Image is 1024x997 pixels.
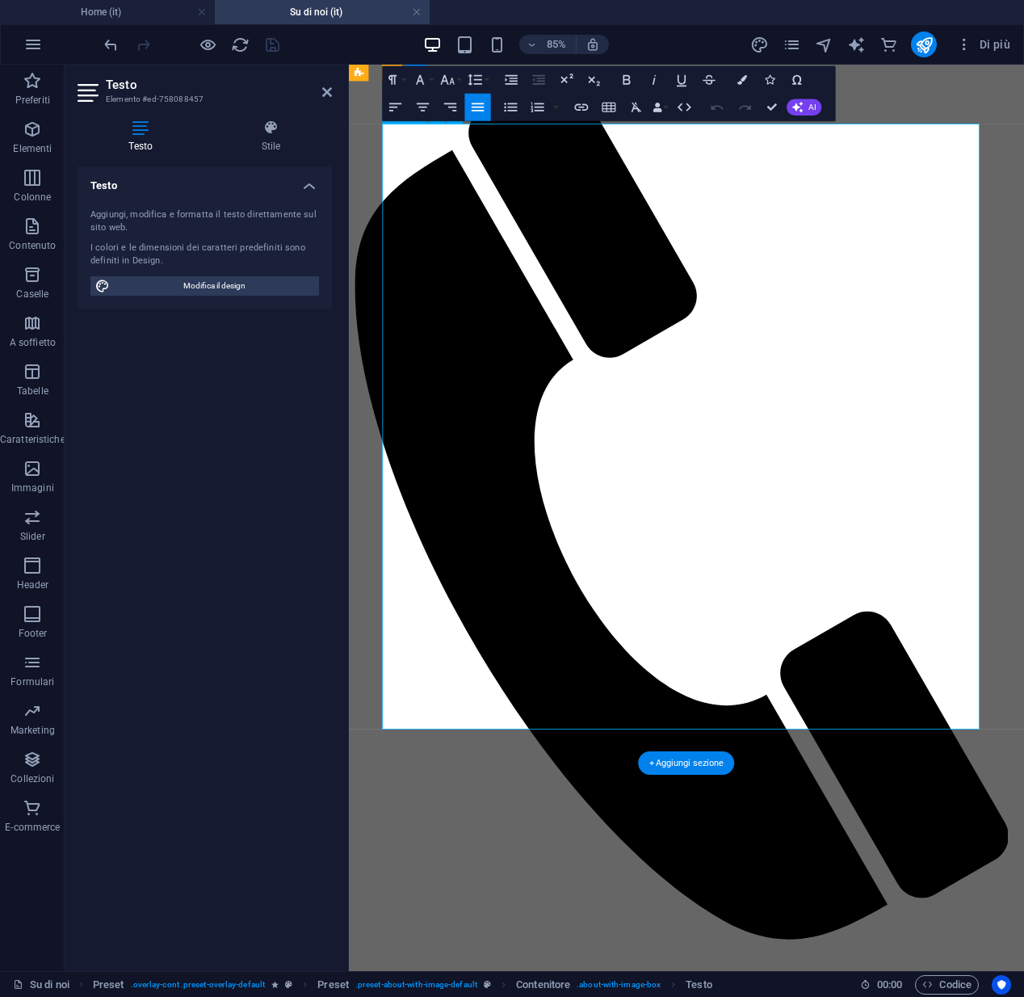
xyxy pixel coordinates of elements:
[131,975,265,995] span: . overlay-cont .preset-overlay-default
[516,975,570,995] span: Fai clic per selezionare. Doppio clic per modificare
[383,94,409,121] button: Align Left
[784,66,810,94] button: Special Characters
[16,288,48,301] p: Caselle
[614,66,640,94] button: Bold (⌘B)
[484,980,491,989] i: Questo elemento è un preset personalizzabile
[787,99,821,116] button: AI
[410,94,436,121] button: Align Center
[497,94,523,121] button: Unordered List
[10,724,55,737] p: Marketing
[879,36,898,54] i: E-commerce
[915,36,934,54] i: Pubblica
[956,36,1010,53] span: Di più
[10,336,56,349] p: A soffietto
[215,3,430,21] h4: Su di noi (it)
[9,239,56,252] p: Contenuto
[783,36,801,54] i: Pagine (Ctrl+Alt+S)
[525,94,551,121] button: Ordered List
[729,66,755,94] button: Colors
[93,975,124,995] span: Fai clic per selezionare. Doppio clic per modificare
[749,35,769,54] button: design
[641,66,667,94] button: Italic (⌘I)
[992,975,1011,995] button: Usercentrics
[78,120,211,154] h4: Testo
[14,191,51,204] p: Colonne
[17,385,48,398] p: Tabelle
[115,276,314,296] span: Modifica il design
[860,975,903,995] h6: Tempo sessione
[809,103,816,111] span: AI
[696,66,722,94] button: Strikethrough
[383,66,409,94] button: Paragraph Format
[106,92,300,107] h3: Elemento #ed-758088457
[950,32,1017,57] button: Di più
[551,94,562,121] button: Ordered List
[757,66,783,94] button: Icons
[782,35,801,54] button: pages
[651,94,670,121] button: Data Bindings
[102,36,120,54] i: Annulla: Modifica intestazione (Ctrl+Z)
[106,78,332,92] h2: Testo
[15,94,50,107] p: Preferiti
[672,94,698,121] button: HTML
[879,35,898,54] button: commerce
[90,208,319,235] div: Aggiungi, modifica e formatta il testo direttamente sul sito web.
[888,978,891,991] span: :
[90,276,319,296] button: Modifica il design
[438,66,464,94] button: Font Size
[577,975,661,995] span: . about-with-image-box
[877,975,902,995] span: 00 00
[11,482,54,494] p: Immagini
[911,32,937,57] button: publish
[847,36,866,54] i: AI Writer
[543,35,569,54] h6: 85%
[750,36,769,54] i: Design (Ctrl+Alt+Y)
[581,66,606,94] button: Subscript
[519,35,577,54] button: 85%
[17,578,49,591] p: Header
[585,37,600,52] i: Quando ridimensioni, regola automaticamente il livello di zoom in modo che corrisponda al disposi...
[553,66,579,94] button: Superscript
[101,35,120,54] button: undo
[13,975,69,995] a: Fai clic per annullare la selezione. Doppio clic per aprire le pagine
[596,94,622,121] button: Insert Table
[90,242,319,268] div: I colori e le dimensioni dei caratteri predefiniti sono definiti in Design.
[93,975,712,995] nav: breadcrumb
[732,94,758,121] button: Redo (⌘⇧Z)
[78,166,332,196] h4: Testo
[814,35,833,54] button: navigator
[922,975,972,995] span: Codice
[669,66,695,94] button: Underline (⌘U)
[815,36,833,54] i: Navigatore
[19,627,48,640] p: Footer
[465,66,491,94] button: Line Height
[704,94,730,121] button: Undo (⌘Z)
[20,530,45,543] p: Slider
[211,120,333,154] h4: Stile
[846,35,866,54] button: text_generator
[355,975,477,995] span: . preset-about-with-image-default
[410,66,436,94] button: Font Family
[498,66,524,94] button: Increase Indent
[5,821,60,834] p: E-commerce
[13,142,52,155] p: Elementi
[10,675,54,688] p: Formulari
[271,980,279,989] i: L'elemento contiene un'animazione
[438,94,464,121] button: Align Right
[569,94,594,121] button: Insert Link
[915,975,979,995] button: Codice
[638,751,734,775] div: + Aggiungi sezione
[230,35,250,54] button: reload
[10,772,54,785] p: Collezioni
[623,94,649,121] button: Clear Formatting
[686,975,711,995] span: Fai clic per selezionare. Doppio clic per modificare
[526,66,552,94] button: Decrease Indent
[759,94,785,121] button: Confirm (⌘+⏎)
[465,94,491,121] button: Align Justify
[285,980,292,989] i: Questo elemento è un preset personalizzabile
[317,975,349,995] span: Fai clic per selezionare. Doppio clic per modificare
